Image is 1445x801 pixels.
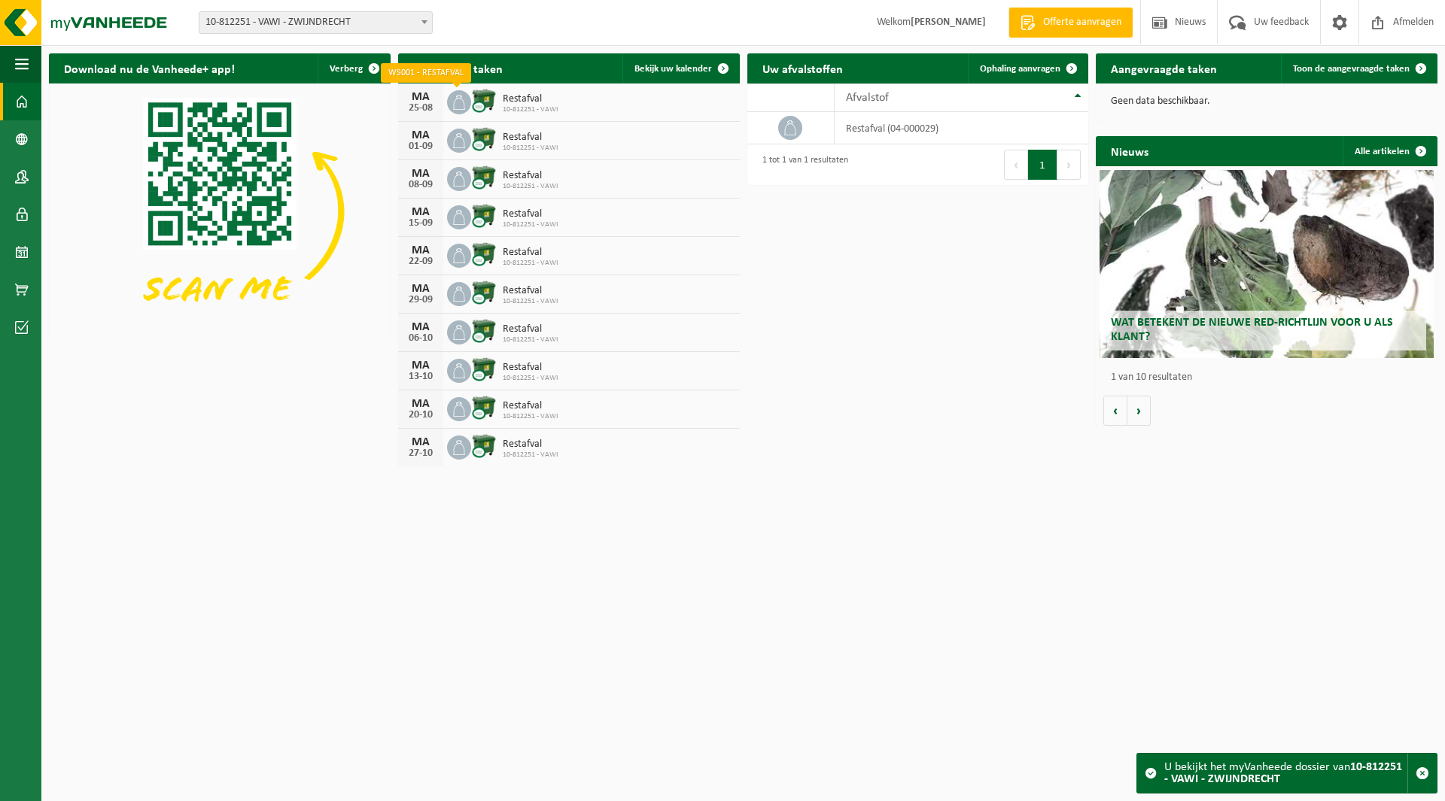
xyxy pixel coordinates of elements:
[1111,372,1430,383] p: 1 van 10 resultaten
[503,132,558,144] span: Restafval
[471,357,497,382] img: WB-1100-CU
[755,148,848,181] div: 1 tot 1 van 1 resultaten
[318,53,389,83] button: Verberg
[1096,136,1164,165] h2: Nieuws
[1111,96,1422,107] p: Geen data beschikbaar.
[503,220,558,229] span: 10-812251 - VAWI
[199,11,433,34] span: 10-812251 - VAWI - ZWIJNDRECHT
[398,53,518,83] h2: Ingeplande taken
[503,400,558,412] span: Restafval
[503,297,558,306] span: 10-812251 - VAWI
[747,53,858,83] h2: Uw afvalstoffen
[835,112,1089,144] td: restafval (04-000029)
[471,433,497,459] img: WB-1100-CU
[1127,396,1151,426] button: Volgende
[330,64,363,74] span: Verberg
[503,259,558,268] span: 10-812251 - VAWI
[1293,64,1410,74] span: Toon de aangevraagde taken
[1096,53,1232,83] h2: Aangevraagde taken
[1103,396,1127,426] button: Vorige
[406,436,436,448] div: MA
[503,93,558,105] span: Restafval
[503,335,558,344] span: 10-812251 - VAWI
[406,448,436,459] div: 27-10
[503,374,558,383] span: 10-812251 - VAWI
[846,92,889,104] span: Afvalstof
[503,247,558,259] span: Restafval
[911,17,986,28] strong: [PERSON_NAME]
[406,168,436,180] div: MA
[1164,754,1407,793] div: U bekijkt het myVanheede dossier van
[503,285,558,297] span: Restafval
[1057,150,1081,180] button: Next
[406,256,436,267] div: 22-09
[199,12,432,33] span: 10-812251 - VAWI - ZWIJNDRECHT
[1343,136,1436,166] a: Alle artikelen
[406,129,436,141] div: MA
[406,103,436,114] div: 25-08
[471,395,497,420] img: WB-1100-CU
[1164,761,1402,785] strong: 10-812251 - VAWI - ZWIJNDRECHT
[406,398,436,410] div: MA
[503,362,558,374] span: Restafval
[406,410,436,420] div: 20-10
[406,180,436,190] div: 08-09
[622,53,738,83] a: Bekijk uw kalender
[471,241,497,267] img: WB-1100-CU
[406,333,436,344] div: 06-10
[406,283,436,295] div: MA
[406,91,436,103] div: MA
[503,451,558,460] span: 10-812251 - VAWI
[634,64,712,74] span: Bekijk uw kalender
[406,141,436,152] div: 01-09
[406,244,436,256] div: MA
[503,438,558,451] span: Restafval
[406,372,436,382] div: 13-10
[1008,8,1133,38] a: Offerte aanvragen
[503,412,558,421] span: 10-812251 - VAWI
[1004,150,1028,180] button: Previous
[471,88,497,114] img: WB-1100-CU
[471,318,497,344] img: WB-1100-CU
[503,105,558,114] span: 10-812251 - VAWI
[49,53,250,83] h2: Download nu de Vanheede+ app!
[406,295,436,305] div: 29-09
[49,83,391,339] img: Download de VHEPlus App
[471,280,497,305] img: WB-1100-CU
[1281,53,1436,83] a: Toon de aangevraagde taken
[471,126,497,152] img: WB-1100-CU
[1111,317,1393,343] span: Wat betekent de nieuwe RED-richtlijn voor u als klant?
[1028,150,1057,180] button: 1
[503,144,558,153] span: 10-812251 - VAWI
[471,203,497,229] img: WB-1100-CU
[968,53,1087,83] a: Ophaling aanvragen
[503,182,558,191] span: 10-812251 - VAWI
[503,323,558,335] span: Restafval
[980,64,1060,74] span: Ophaling aanvragen
[406,206,436,218] div: MA
[1039,15,1125,30] span: Offerte aanvragen
[406,321,436,333] div: MA
[471,165,497,190] img: WB-1100-CU
[503,208,558,220] span: Restafval
[1100,170,1434,358] a: Wat betekent de nieuwe RED-richtlijn voor u als klant?
[406,218,436,229] div: 15-09
[503,170,558,182] span: Restafval
[406,360,436,372] div: MA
